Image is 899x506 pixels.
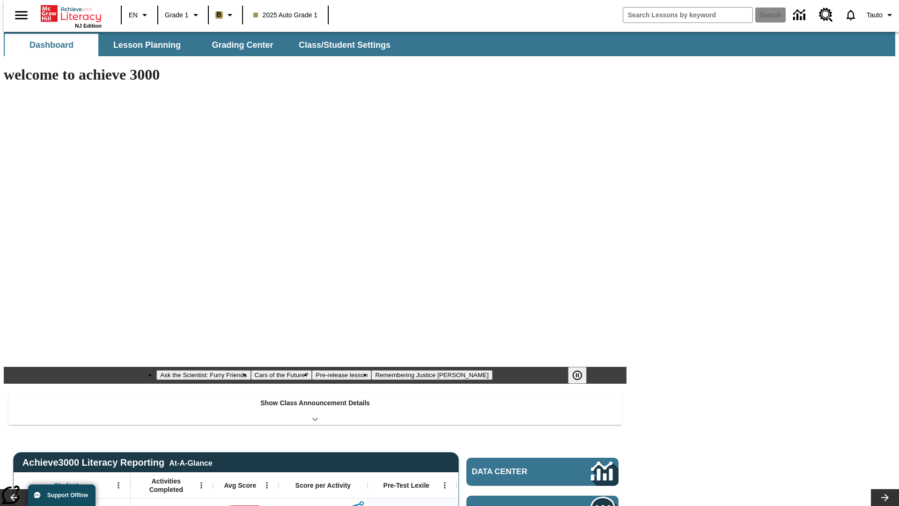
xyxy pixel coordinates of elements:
button: Slide 1 Ask the Scientist: Furry Friends [156,370,251,380]
div: SubNavbar [4,34,399,56]
span: EN [129,10,138,20]
button: Slide 4 Remembering Justice O'Connor [371,370,492,380]
button: Pause [568,367,587,384]
button: Support Offline [28,484,96,506]
button: Class/Student Settings [291,34,398,56]
a: Home [41,4,102,23]
span: NJ Edition [75,23,102,29]
div: Pause [568,367,596,384]
span: Score per Activity [295,481,351,490]
span: Student [54,481,78,490]
button: Slide 2 Cars of the Future? [251,370,312,380]
span: Data Center [472,467,560,476]
div: SubNavbar [4,32,895,56]
p: Show Class Announcement Details [260,398,370,408]
span: B [217,9,221,21]
button: Grading Center [196,34,289,56]
span: Support Offline [47,492,88,499]
span: 2025 Auto Grade 1 [253,10,318,20]
span: Activities Completed [135,477,197,494]
div: Home [41,3,102,29]
button: Lesson carousel, Next [871,489,899,506]
span: Pre-Test Lexile [383,481,430,490]
a: Data Center [466,458,619,486]
button: Profile/Settings [863,7,899,23]
button: Open Menu [260,478,274,492]
a: Data Center [788,2,813,28]
a: Notifications [839,3,863,27]
button: Language: EN, Select a language [125,7,155,23]
button: Boost Class color is light brown. Change class color [212,7,239,23]
h1: welcome to achieve 3000 [4,66,626,83]
button: Dashboard [5,34,98,56]
div: At-A-Glance [169,457,212,468]
a: Resource Center, Will open in new tab [813,2,839,28]
span: Grade 1 [165,10,189,20]
button: Open Menu [194,478,208,492]
button: Slide 3 Pre-release lesson [312,370,371,380]
span: Tauto [867,10,883,20]
button: Open side menu [7,1,35,29]
button: Grade: Grade 1, Select a grade [161,7,205,23]
button: Lesson Planning [100,34,194,56]
span: Avg Score [224,481,256,490]
div: Show Class Announcement Details [8,393,622,425]
button: Open Menu [438,478,452,492]
input: search field [623,7,752,22]
span: Achieve3000 Literacy Reporting [22,457,213,468]
button: Open Menu [111,478,125,492]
